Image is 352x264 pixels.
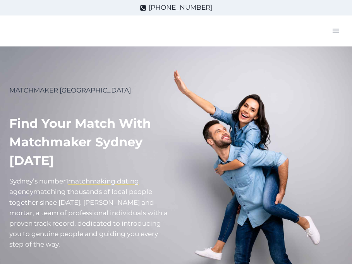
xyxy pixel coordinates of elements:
mark: m [33,188,40,195]
mark: 1 [66,177,68,185]
a: [PHONE_NUMBER] [140,2,212,13]
h1: Find your match with Matchmaker Sydney [DATE] [9,114,170,170]
button: Open menu [328,25,343,37]
p: Sydney’s number atching thousands of local people together since [DATE]. [PERSON_NAME] and mortar... [9,176,170,250]
a: matchmaking dating agency [9,177,139,195]
span: [PHONE_NUMBER] [149,2,212,13]
p: MATCHMAKER [GEOGRAPHIC_DATA] [9,85,170,96]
